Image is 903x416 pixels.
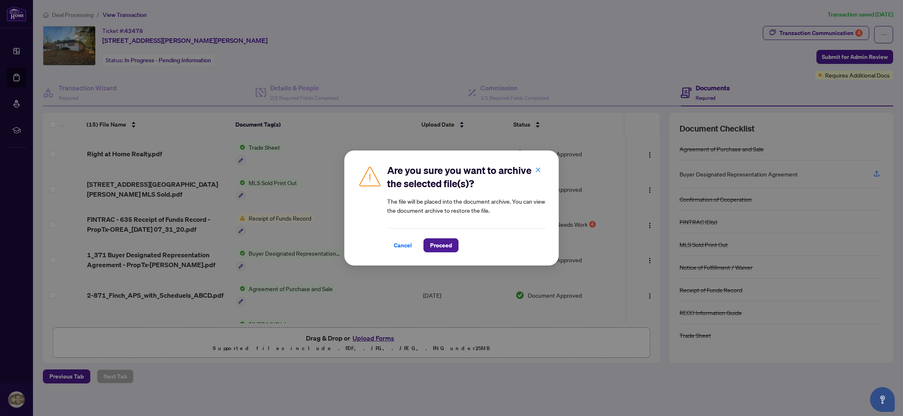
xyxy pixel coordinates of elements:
[430,239,452,252] span: Proceed
[387,197,546,215] article: The file will be placed into the document archive. You can view the document archive to restore t...
[423,238,459,252] button: Proceed
[394,239,412,252] span: Cancel
[387,238,419,252] button: Cancel
[870,387,895,412] button: Open asap
[357,164,382,188] img: Caution Icon
[387,164,546,190] h2: Are you sure you want to archive the selected file(s)?
[535,167,541,173] span: close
